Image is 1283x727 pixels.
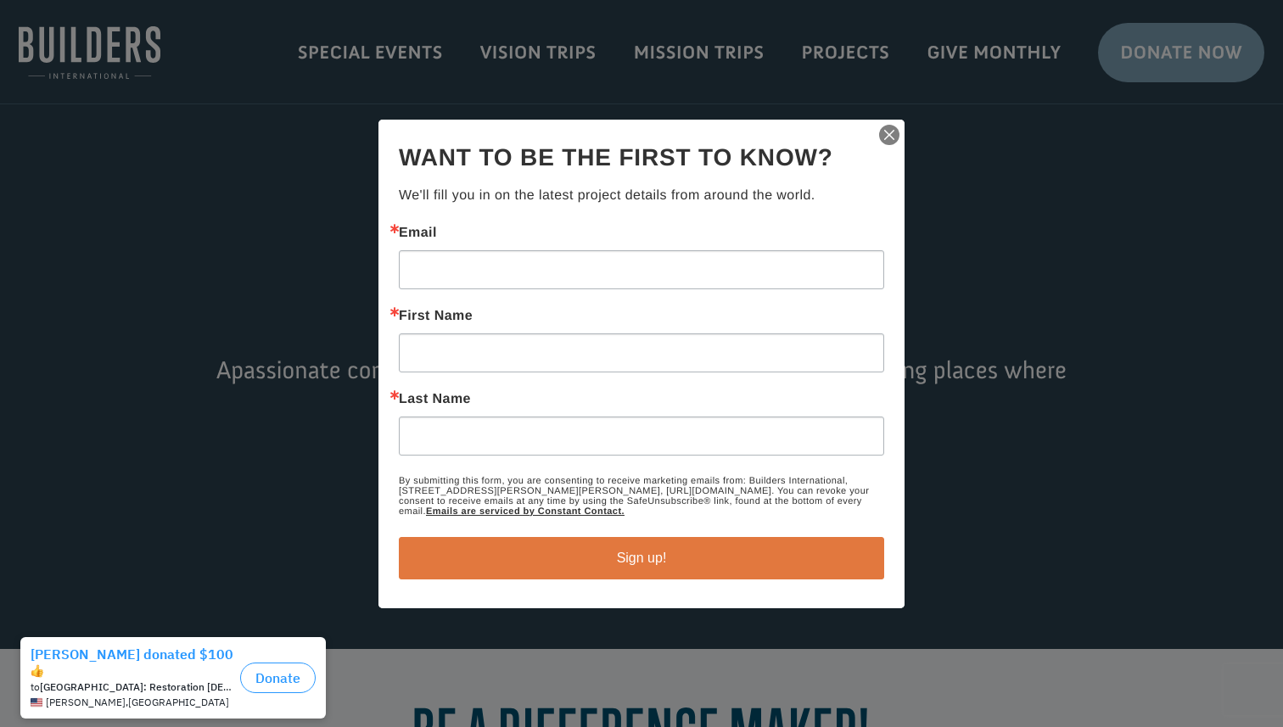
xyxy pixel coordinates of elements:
label: Email [399,226,884,240]
label: Last Name [399,393,884,406]
button: Sign up! [399,537,884,579]
img: US.png [31,68,42,80]
span: [PERSON_NAME] , [GEOGRAPHIC_DATA] [46,68,229,80]
strong: [GEOGRAPHIC_DATA]: Restoration [DEMOGRAPHIC_DATA] [40,52,319,64]
h2: Want to be the first to know? [399,140,884,176]
img: ctct-close-x.svg [877,123,901,147]
div: to [31,53,233,64]
a: Emails are serviced by Constant Contact. [426,506,625,517]
div: [PERSON_NAME] donated $100 [31,17,233,51]
label: First Name [399,310,884,323]
img: emoji thumbsUp [31,36,44,49]
p: We'll fill you in on the latest project details from around the world. [399,186,884,206]
p: By submitting this form, you are consenting to receive marketing emails from: Builders Internatio... [399,476,884,517]
button: Donate [240,34,316,64]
